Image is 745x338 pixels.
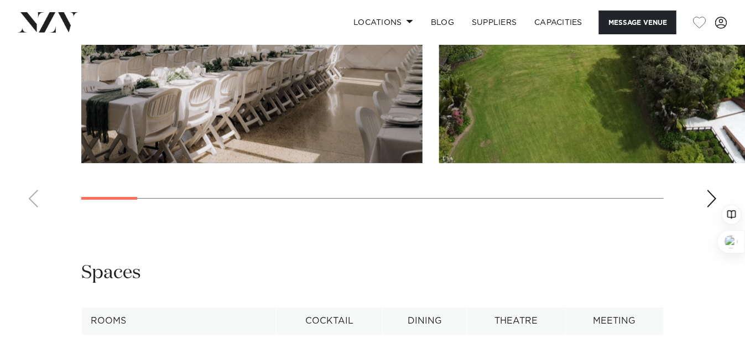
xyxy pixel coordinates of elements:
img: nzv-logo.png [18,12,78,32]
th: Rooms [82,308,277,335]
a: SUPPLIERS [463,11,525,34]
h2: Spaces [81,261,141,285]
a: Capacities [526,11,592,34]
button: Message Venue [599,11,676,34]
th: Meeting [566,308,664,335]
a: BLOG [422,11,463,34]
th: Dining [383,308,467,335]
th: Cocktail [276,308,383,335]
th: Theatre [467,308,566,335]
a: Locations [345,11,422,34]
